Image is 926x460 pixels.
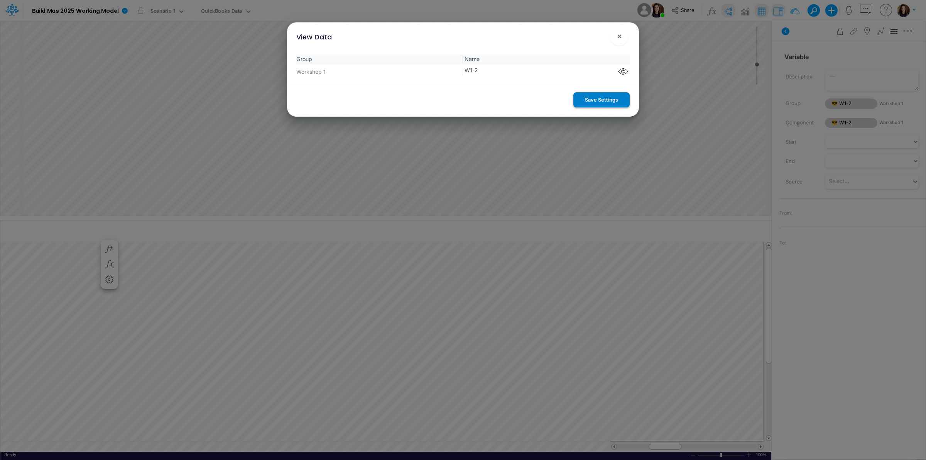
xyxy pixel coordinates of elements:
span: Workshop 1 [296,68,463,76]
span: Name [463,55,630,63]
button: Save Settings [573,92,630,107]
span: × [617,31,622,41]
span: W1-2 [463,66,630,78]
span: Group [296,55,463,63]
button: Close [610,27,629,46]
li: Workshop 1 W1-2 [296,64,630,80]
div: View Data [296,32,332,42]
